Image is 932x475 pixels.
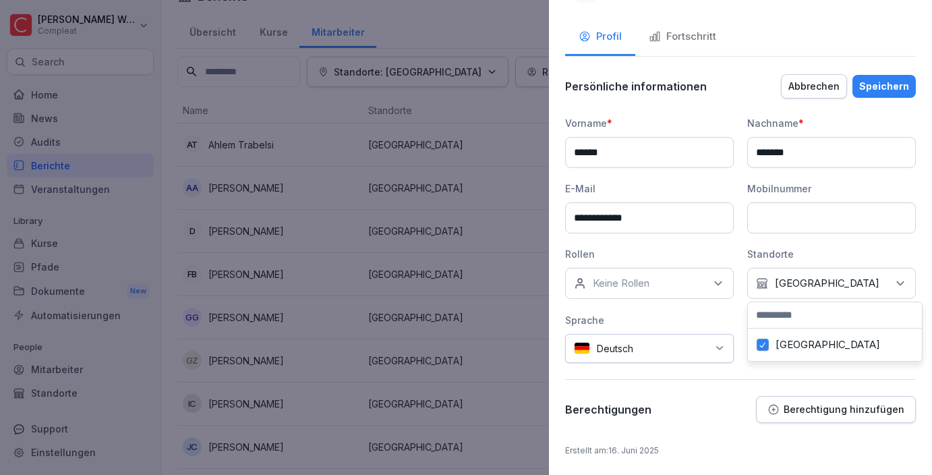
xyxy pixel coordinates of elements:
button: Berechtigung hinzufügen [756,396,916,423]
p: Berechtigung hinzufügen [784,404,904,415]
div: Rollen [565,247,734,261]
div: Standorte [747,247,916,261]
div: E-Mail [565,181,734,196]
button: Profil [565,20,635,56]
button: Fortschritt [635,20,730,56]
div: Deutsch [565,334,734,363]
p: Persönliche informationen [565,80,707,93]
div: Profil [579,29,622,45]
div: Mobilnummer [747,181,916,196]
p: Erstellt am : 16. Juni 2025 [565,445,916,457]
p: Berechtigungen [565,403,651,416]
img: de.svg [574,342,590,355]
div: Vorname [565,116,734,130]
p: [GEOGRAPHIC_DATA] [775,277,879,290]
div: Fortschritt [649,29,716,45]
div: Nachname [747,116,916,130]
div: Sprache [565,313,734,327]
button: Speichern [852,75,916,98]
button: Abbrechen [781,74,847,99]
div: Abbrechen [788,79,840,94]
div: Speichern [859,79,909,94]
label: [GEOGRAPHIC_DATA] [776,339,880,351]
p: Keine Rollen [593,277,649,290]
